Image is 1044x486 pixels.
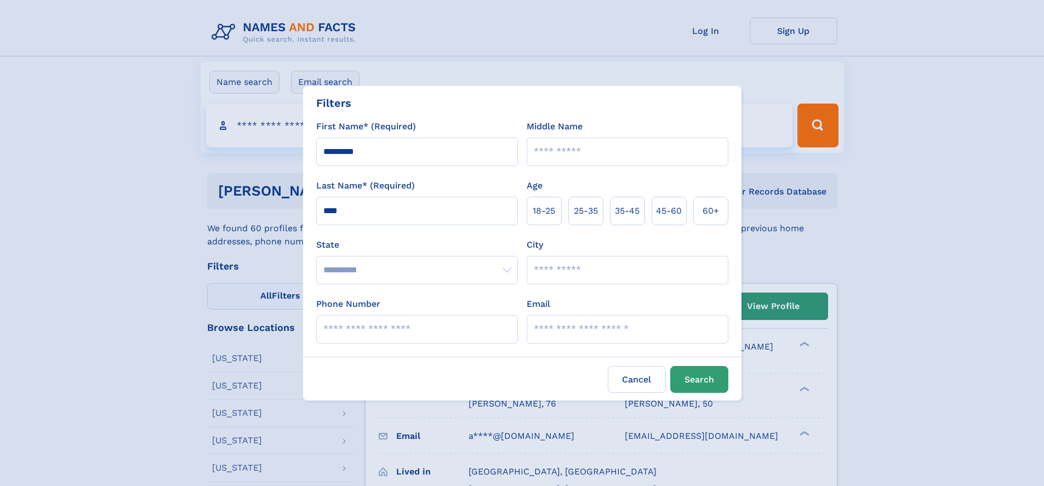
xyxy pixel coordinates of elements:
label: Last Name* (Required) [316,179,415,192]
label: Phone Number [316,298,380,311]
label: City [527,238,543,251]
label: First Name* (Required) [316,120,416,133]
span: 18‑25 [533,204,555,218]
span: 60+ [703,204,719,218]
label: State [316,238,518,251]
label: Email [527,298,550,311]
span: 35‑45 [615,204,640,218]
div: Filters [316,95,351,111]
label: Age [527,179,543,192]
span: 25‑35 [574,204,598,218]
label: Middle Name [527,120,583,133]
button: Search [670,366,728,393]
label: Cancel [608,366,666,393]
span: 45‑60 [656,204,682,218]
